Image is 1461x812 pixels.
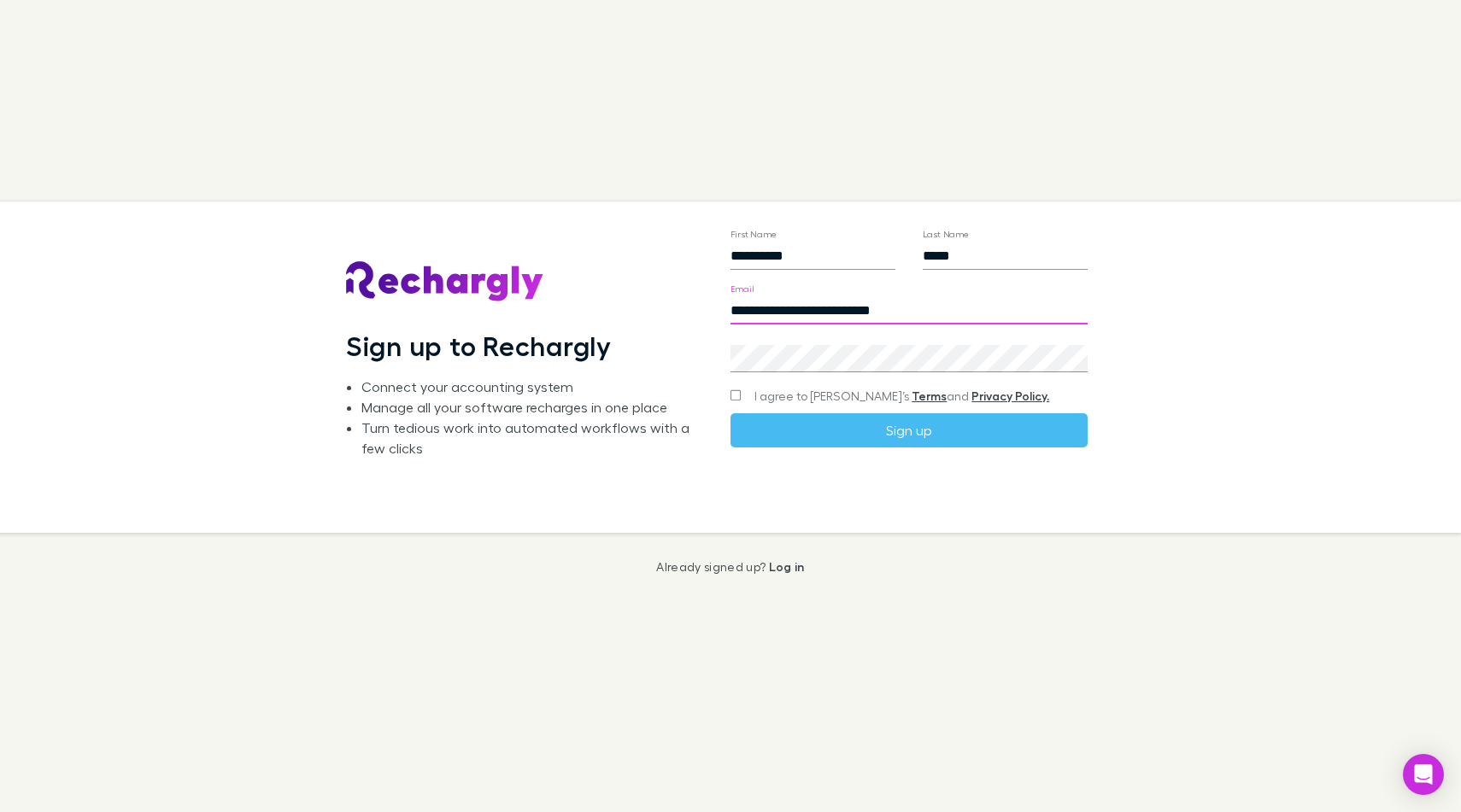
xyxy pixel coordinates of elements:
[754,388,1049,405] span: I agree to [PERSON_NAME]’s and
[730,282,754,295] label: Email
[769,559,805,574] a: Log in
[971,388,1049,403] a: Privacy Policy.
[361,377,703,397] li: Connect your accounting system
[346,330,612,362] h1: Sign up to Rechargly
[361,418,703,459] li: Turn tedious work into automated workflows with a few clicks
[346,261,544,302] img: Rechargly's Logo
[656,560,804,574] p: Already signed up?
[923,227,970,240] label: Last Name
[1403,754,1444,795] div: Open Intercom Messenger
[730,227,777,240] label: First Name
[361,397,703,418] li: Manage all your software recharges in one place
[912,388,947,403] a: Terms
[730,413,1088,447] button: Sign up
